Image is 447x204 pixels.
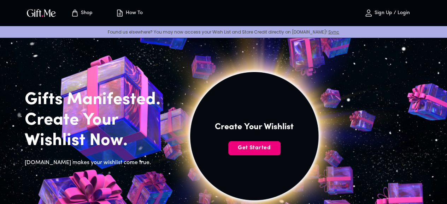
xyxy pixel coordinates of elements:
img: how-to.svg [116,9,124,17]
img: GiftMe Logo [25,8,57,18]
button: How To [110,2,148,24]
button: Sign Up / Login [352,2,422,24]
button: Store page [62,2,101,24]
button: Get Started [228,141,281,155]
p: Found us elsewhere? You may now access your Wish List and Store Credit directly on [DOMAIN_NAME]! [6,29,441,35]
p: Sign Up / Login [373,10,410,16]
h2: Gifts Manifested. [25,90,172,110]
h2: Wishlist Now. [25,131,172,151]
a: Sync [328,29,339,35]
h2: Create Your [25,110,172,131]
button: GiftMe Logo [25,9,58,17]
h4: Create Your Wishlist [215,121,294,133]
p: Shop [79,10,93,16]
span: Get Started [228,144,281,152]
p: How To [124,10,143,16]
h6: [DOMAIN_NAME] makes your wishlist come true. [25,158,172,167]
